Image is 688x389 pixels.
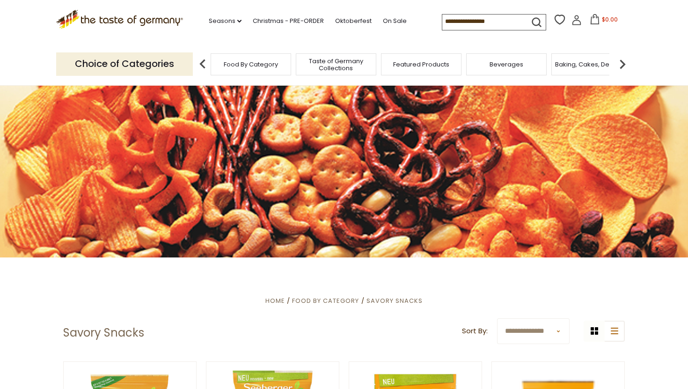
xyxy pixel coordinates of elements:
img: previous arrow [193,55,212,73]
h1: Savory Snacks [63,326,144,340]
span: $0.00 [602,15,618,23]
img: next arrow [613,55,632,73]
a: Food By Category [224,61,278,68]
a: Christmas - PRE-ORDER [253,16,324,26]
a: Oktoberfest [335,16,372,26]
p: Choice of Categories [56,52,193,75]
a: Baking, Cakes, Desserts [555,61,628,68]
label: Sort By: [462,325,488,337]
a: Taste of Germany Collections [299,58,373,72]
a: Home [265,296,285,305]
a: On Sale [383,16,407,26]
a: Beverages [490,61,523,68]
a: Seasons [209,16,242,26]
a: Featured Products [393,61,449,68]
a: Savory Snacks [366,296,423,305]
button: $0.00 [584,14,623,28]
a: Food By Category [292,296,359,305]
